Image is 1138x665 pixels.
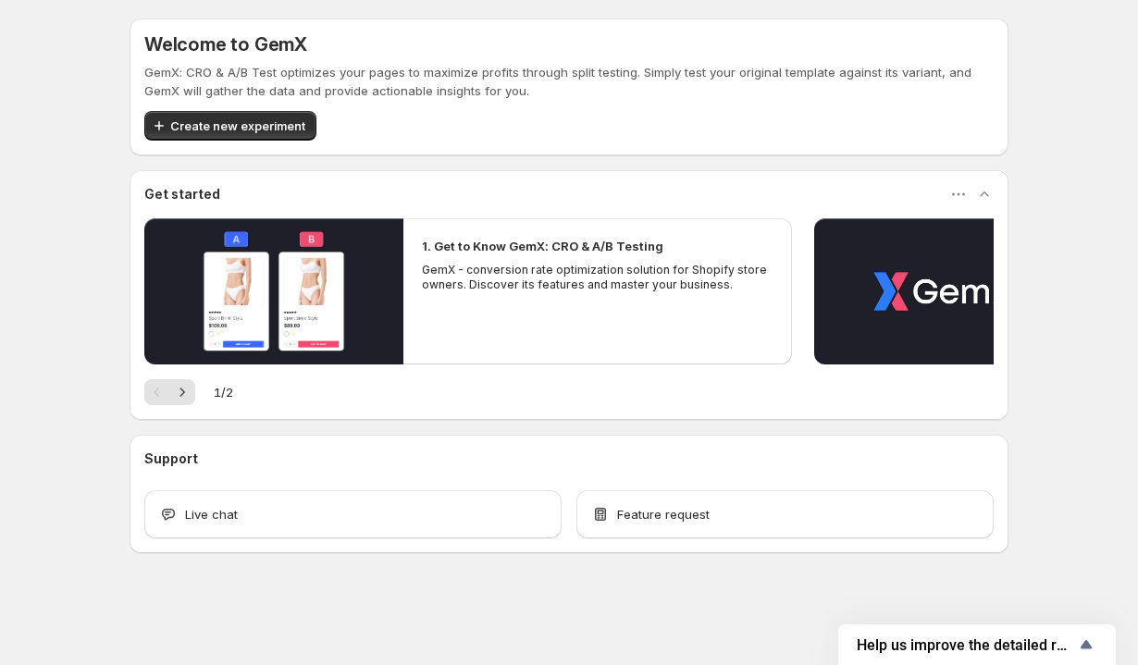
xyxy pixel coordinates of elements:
h3: Get started [144,185,220,203]
button: Create new experiment [144,111,316,141]
h5: Welcome to GemX [144,33,307,55]
p: GemX - conversion rate optimization solution for Shopify store owners. Discover its features and ... [422,263,773,292]
span: Live chat [185,505,238,523]
nav: Pagination [144,379,195,405]
h3: Support [144,449,198,468]
h2: 1. Get to Know GemX: CRO & A/B Testing [422,237,663,255]
span: Create new experiment [170,117,305,135]
p: GemX: CRO & A/B Test optimizes your pages to maximize profits through split testing. Simply test ... [144,63,994,100]
button: Next [169,379,195,405]
span: Help us improve the detailed report for A/B campaigns [857,636,1075,654]
span: 1 / 2 [214,383,233,401]
button: Show survey - Help us improve the detailed report for A/B campaigns [857,634,1097,656]
button: Play video [144,218,403,364]
span: Feature request [617,505,710,523]
button: Play video [814,218,1073,364]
